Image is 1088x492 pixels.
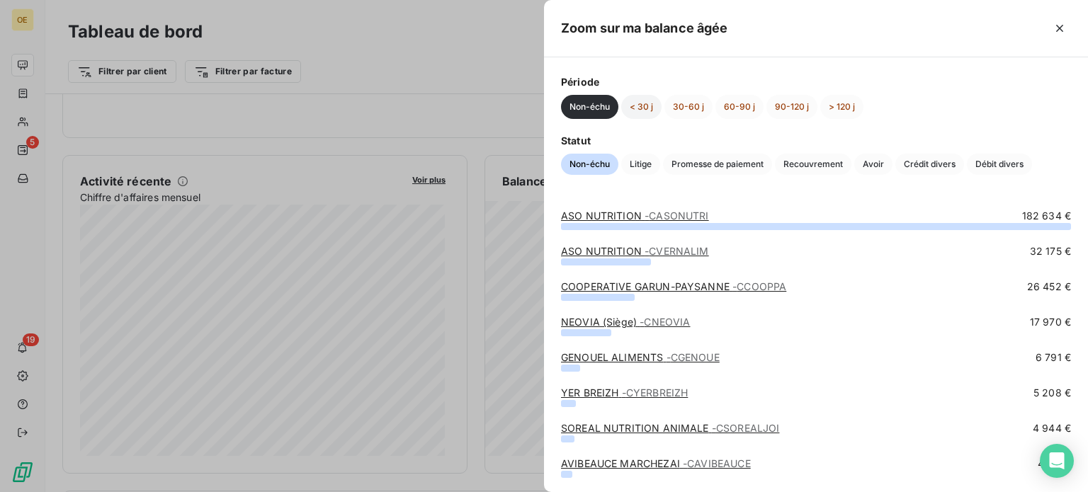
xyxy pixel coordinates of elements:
[820,95,863,119] button: > 120 j
[664,95,713,119] button: 30-60 j
[561,210,709,222] a: ASO NUTRITION
[854,154,892,175] button: Avoir
[667,351,720,363] span: - CGENOUE
[1033,386,1071,400] span: 5 208 €
[1033,421,1071,435] span: 4 944 €
[621,95,662,119] button: < 30 j
[561,387,688,399] a: YER BREIZH
[645,210,709,222] span: - CASONUTRI
[732,280,786,292] span: - CCOOPPA
[967,154,1032,175] button: Débit divers
[1027,280,1071,294] span: 26 452 €
[561,316,690,328] a: NEOVIA (Siège)
[621,154,660,175] button: Litige
[561,457,751,469] a: AVIBEAUCE MARCHEZAI
[775,154,851,175] button: Recouvrement
[715,95,764,119] button: 60-90 j
[561,18,728,38] h5: Zoom sur ma balance âgée
[640,316,690,328] span: - CNEOVIA
[561,95,618,119] button: Non-échu
[683,457,751,469] span: - CAVIBEAUCE
[561,351,720,363] a: GENOUEL ALIMENTS
[622,387,688,399] span: - CYERBREIZH
[561,154,618,175] button: Non-échu
[561,245,709,257] a: ASO NUTRITION
[712,422,780,434] span: - CSOREALJOI
[663,154,772,175] button: Promesse de paiement
[561,74,1071,89] span: Période
[561,280,786,292] a: COOPERATIVE GARUN-PAYSANNE
[895,154,964,175] button: Crédit divers
[561,422,779,434] a: SOREAL NUTRITION ANIMALE
[1036,350,1071,365] span: 6 791 €
[1030,244,1071,258] span: 32 175 €
[1030,315,1071,329] span: 17 970 €
[1038,457,1071,471] span: 4 115 €
[1040,444,1074,478] div: Open Intercom Messenger
[561,133,1071,148] span: Statut
[766,95,817,119] button: 90-120 j
[1022,209,1071,223] span: 182 634 €
[645,245,709,257] span: - CVERNALIM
